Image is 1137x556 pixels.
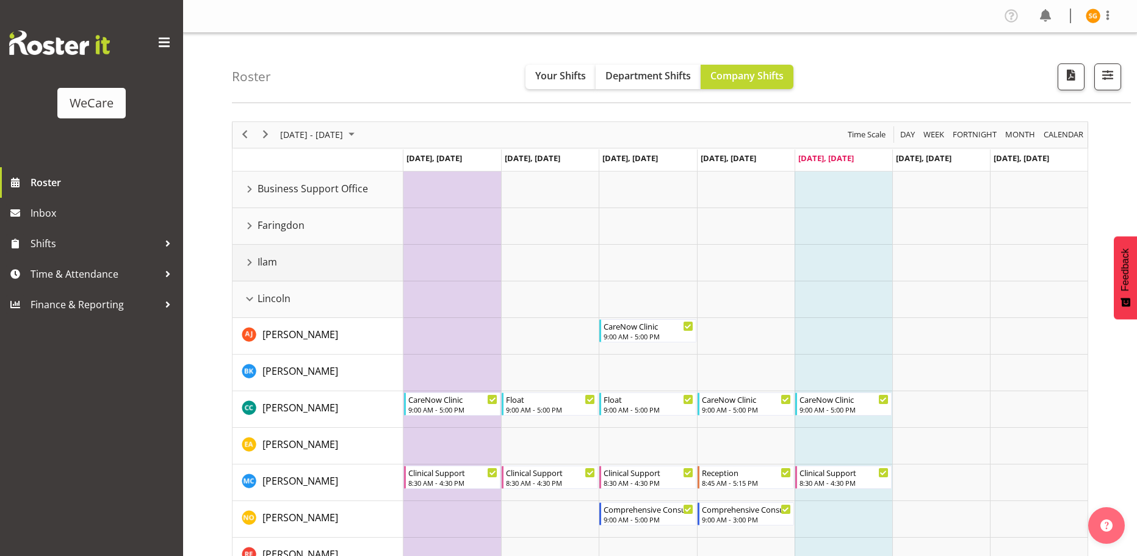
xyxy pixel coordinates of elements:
div: CareNow Clinic [408,393,497,405]
span: Week [922,127,945,142]
div: Mary Childs"s event - Clinical Support Begin From Wednesday, September 24, 2025 at 8:30:00 AM GMT... [599,466,696,489]
div: Comprehensive Consult [604,503,693,515]
span: Business Support Office [258,181,368,196]
span: Day [899,127,916,142]
td: Business Support Office resource [233,171,403,208]
button: Timeline Day [898,127,917,142]
div: 9:00 AM - 5:00 PM [702,405,791,414]
span: [DATE], [DATE] [994,153,1049,164]
span: Shifts [31,234,159,253]
div: 9:00 AM - 5:00 PM [604,405,693,414]
button: Filter Shifts [1094,63,1121,90]
td: Faringdon resource [233,208,403,245]
button: Company Shifts [701,65,793,89]
button: Your Shifts [525,65,596,89]
div: Clinical Support [408,466,497,478]
span: [PERSON_NAME] [262,328,338,341]
div: September 22 - 28, 2025 [276,122,362,148]
div: Mary Childs"s event - Clinical Support Begin From Monday, September 22, 2025 at 8:30:00 AM GMT+12... [404,466,500,489]
span: calendar [1042,127,1085,142]
div: CareNow Clinic [702,393,791,405]
button: Feedback - Show survey [1114,236,1137,319]
div: Comprehensive Consult [702,503,791,515]
span: Finance & Reporting [31,295,159,314]
button: Next [258,127,274,142]
div: Mary Childs"s event - Clinical Support Begin From Tuesday, September 23, 2025 at 8:30:00 AM GMT+1... [502,466,598,489]
button: September 2025 [278,127,360,142]
div: Mary Childs"s event - Clinical Support Begin From Friday, September 26, 2025 at 8:30:00 AM GMT+12... [795,466,892,489]
button: Time Scale [846,127,888,142]
img: sanjita-gurung11279.jpg [1086,9,1100,23]
span: Faringdon [258,218,305,233]
div: Float [604,393,693,405]
div: Charlotte Courtney"s event - CareNow Clinic Begin From Thursday, September 25, 2025 at 9:00:00 AM... [698,392,794,416]
td: Ilam resource [233,245,403,281]
h4: Roster [232,70,271,84]
a: [PERSON_NAME] [262,474,338,488]
div: 8:30 AM - 4:30 PM [408,478,497,488]
span: Lincoln [258,291,291,306]
img: help-xxl-2.png [1100,519,1113,532]
span: [DATE], [DATE] [701,153,756,164]
button: Previous [237,127,253,142]
div: 8:30 AM - 4:30 PM [604,478,693,488]
span: [PERSON_NAME] [262,511,338,524]
div: 8:30 AM - 4:30 PM [506,478,595,488]
div: Clinical Support [604,466,693,478]
button: Month [1042,127,1086,142]
div: Charlotte Courtney"s event - CareNow Clinic Begin From Monday, September 22, 2025 at 9:00:00 AM G... [404,392,500,416]
span: Company Shifts [710,69,784,82]
span: [DATE], [DATE] [896,153,951,164]
button: Fortnight [951,127,999,142]
div: Charlotte Courtney"s event - CareNow Clinic Begin From Friday, September 26, 2025 at 9:00:00 AM G... [795,392,892,416]
div: 9:00 AM - 5:00 PM [604,514,693,524]
div: 9:00 AM - 5:00 PM [506,405,595,414]
span: Inbox [31,204,177,222]
a: [PERSON_NAME] [262,437,338,452]
div: Charlotte Courtney"s event - Float Begin From Tuesday, September 23, 2025 at 9:00:00 AM GMT+12:00... [502,392,598,416]
span: [PERSON_NAME] [262,438,338,451]
div: Reception [702,466,791,478]
div: 9:00 AM - 5:00 PM [408,405,497,414]
div: previous period [234,122,255,148]
div: Natasha Ottley"s event - Comprehensive Consult Begin From Wednesday, September 24, 2025 at 9:00:0... [599,502,696,525]
span: Time & Attendance [31,265,159,283]
span: Fortnight [951,127,998,142]
div: CareNow Clinic [800,393,889,405]
a: [PERSON_NAME] [262,400,338,415]
a: [PERSON_NAME] [262,327,338,342]
span: Department Shifts [605,69,691,82]
td: Brian Ko resource [233,355,403,391]
span: Your Shifts [535,69,586,82]
span: Time Scale [846,127,887,142]
div: CareNow Clinic [604,320,693,332]
div: next period [255,122,276,148]
button: Department Shifts [596,65,701,89]
div: Clinical Support [800,466,889,478]
a: [PERSON_NAME] [262,510,338,525]
div: 9:00 AM - 5:00 PM [604,331,693,341]
div: 9:00 AM - 3:00 PM [702,514,791,524]
div: Charlotte Courtney"s event - Float Begin From Wednesday, September 24, 2025 at 9:00:00 AM GMT+12:... [599,392,696,416]
a: [PERSON_NAME] [262,364,338,378]
span: [DATE], [DATE] [602,153,658,164]
button: Timeline Week [922,127,947,142]
span: Feedback [1120,248,1131,291]
div: WeCare [70,94,114,112]
div: Amy Johannsen"s event - CareNow Clinic Begin From Wednesday, September 24, 2025 at 9:00:00 AM GMT... [599,319,696,342]
span: Roster [31,173,177,192]
span: Ilam [258,255,277,269]
div: Natasha Ottley"s event - Comprehensive Consult Begin From Thursday, September 25, 2025 at 9:00:00... [698,502,794,525]
button: Timeline Month [1003,127,1038,142]
span: [PERSON_NAME] [262,401,338,414]
div: 9:00 AM - 5:00 PM [800,405,889,414]
td: Lincoln resource [233,281,403,318]
span: [DATE] - [DATE] [279,127,344,142]
button: Download a PDF of the roster according to the set date range. [1058,63,1085,90]
td: Natasha Ottley resource [233,501,403,538]
div: 8:45 AM - 5:15 PM [702,478,791,488]
span: [DATE], [DATE] [798,153,854,164]
div: Float [506,393,595,405]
